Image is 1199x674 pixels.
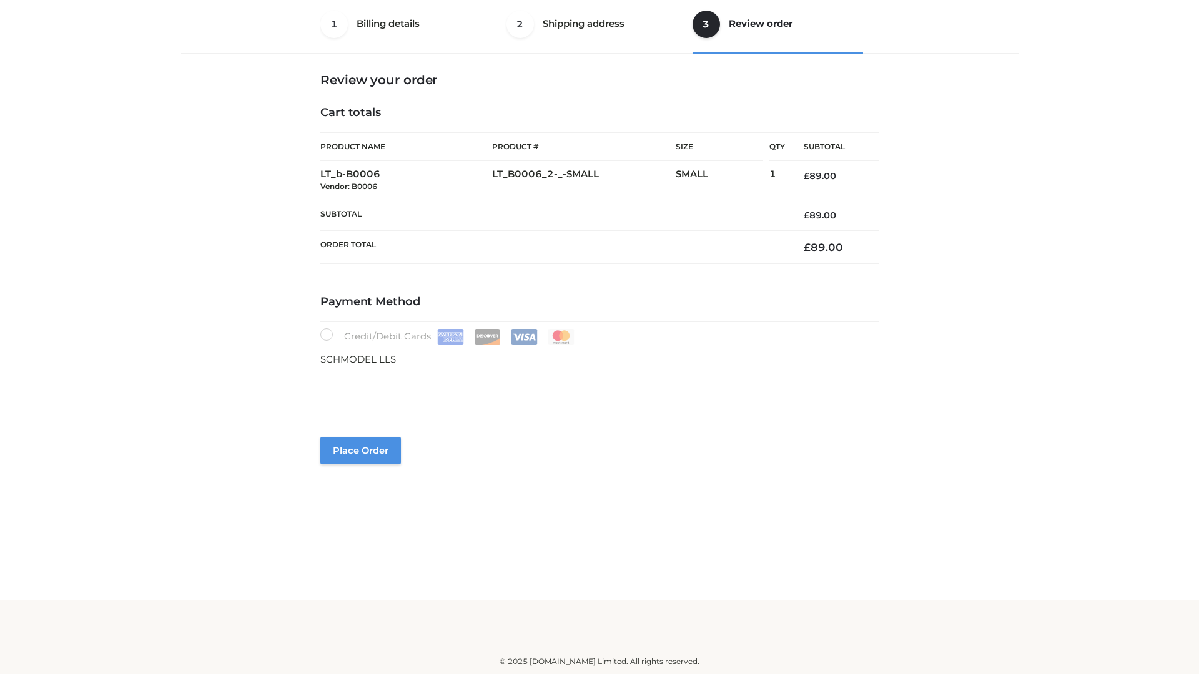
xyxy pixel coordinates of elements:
[804,170,836,182] bdi: 89.00
[804,210,836,221] bdi: 89.00
[437,329,464,345] img: Amex
[474,329,501,345] img: Discover
[676,161,769,200] td: SMALL
[185,655,1014,668] div: © 2025 [DOMAIN_NAME] Limited. All rights reserved.
[804,170,809,182] span: £
[492,132,676,161] th: Product #
[320,72,879,87] h3: Review your order
[492,161,676,200] td: LT_B0006_2-_-SMALL
[804,241,843,253] bdi: 89.00
[548,329,575,345] img: Mastercard
[320,231,785,264] th: Order Total
[320,161,492,200] td: LT_b-B0006
[320,132,492,161] th: Product Name
[511,329,538,345] img: Visa
[769,161,785,200] td: 1
[320,295,879,309] h4: Payment Method
[785,133,879,161] th: Subtotal
[318,364,876,410] iframe: Secure payment input frame
[320,437,401,464] button: Place order
[320,106,879,120] h4: Cart totals
[320,351,879,368] p: SCHMODEL LLS
[320,200,785,230] th: Subtotal
[320,328,576,345] label: Credit/Debit Cards
[804,241,811,253] span: £
[804,210,809,221] span: £
[676,133,763,161] th: Size
[320,182,377,191] small: Vendor: B0006
[769,132,785,161] th: Qty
